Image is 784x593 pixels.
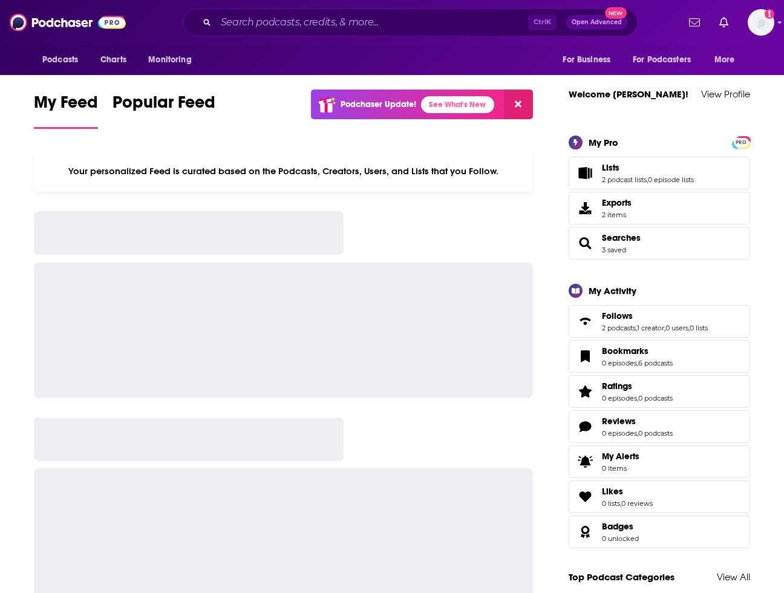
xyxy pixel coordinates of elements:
[665,324,688,332] a: 0 users
[10,11,126,34] img: Podchaser - Follow, Share and Rate Podcasts
[602,246,626,254] a: 3 saved
[602,197,632,208] span: Exports
[602,211,632,219] span: 2 items
[602,175,647,184] a: 2 podcast lists
[554,48,626,71] button: open menu
[148,51,191,68] span: Monitoring
[34,48,94,71] button: open menu
[602,310,708,321] a: Follows
[569,375,750,408] span: Ratings
[569,340,750,373] span: Bookmarks
[573,418,597,435] a: Reviews
[93,48,134,71] a: Charts
[734,137,748,146] a: PRO
[625,48,708,71] button: open menu
[140,48,207,71] button: open menu
[569,445,750,478] a: My Alerts
[573,488,597,505] a: Likes
[638,394,673,402] a: 0 podcasts
[633,51,691,68] span: For Podcasters
[100,51,126,68] span: Charts
[638,429,673,437] a: 0 podcasts
[573,313,597,330] a: Follows
[637,359,638,367] span: ,
[569,305,750,338] span: Follows
[602,359,637,367] a: 0 episodes
[765,9,774,19] svg: Add a profile image
[602,486,623,497] span: Likes
[113,92,215,120] span: Popular Feed
[684,12,705,33] a: Show notifications dropdown
[648,175,694,184] a: 0 episode lists
[34,92,98,129] a: My Feed
[572,19,622,25] span: Open Advanced
[569,410,750,443] span: Reviews
[602,162,619,173] span: Lists
[637,394,638,402] span: ,
[620,499,621,508] span: ,
[589,137,618,148] div: My Pro
[706,48,750,71] button: open menu
[569,157,750,189] span: Lists
[569,571,675,583] a: Top Podcast Categories
[602,534,639,543] a: 0 unlocked
[714,51,735,68] span: More
[602,346,673,356] a: Bookmarks
[602,346,648,356] span: Bookmarks
[573,165,597,182] a: Lists
[734,138,748,147] span: PRO
[602,451,639,462] span: My Alerts
[637,324,664,332] a: 1 creator
[602,499,620,508] a: 0 lists
[664,324,665,332] span: ,
[602,310,633,321] span: Follows
[563,51,610,68] span: For Business
[605,7,627,19] span: New
[717,571,750,583] a: View All
[341,99,416,110] p: Podchaser Update!
[688,324,690,332] span: ,
[42,51,78,68] span: Podcasts
[183,8,638,36] div: Search podcasts, credits, & more...
[421,96,494,113] a: See What's New
[566,15,627,30] button: Open AdvancedNew
[569,516,750,548] span: Badges
[216,13,528,32] input: Search podcasts, credits, & more...
[621,499,653,508] a: 0 reviews
[602,324,636,332] a: 2 podcasts
[573,348,597,365] a: Bookmarks
[573,235,597,252] a: Searches
[690,324,708,332] a: 0 lists
[589,285,636,296] div: My Activity
[602,394,637,402] a: 0 episodes
[602,486,653,497] a: Likes
[34,151,533,192] div: Your personalized Feed is curated based on the Podcasts, Creators, Users, and Lists that you Follow.
[569,192,750,224] a: Exports
[714,12,733,33] a: Show notifications dropdown
[569,88,688,100] a: Welcome [PERSON_NAME]!
[636,324,637,332] span: ,
[573,453,597,470] span: My Alerts
[34,92,98,120] span: My Feed
[573,383,597,400] a: Ratings
[748,9,774,36] img: User Profile
[573,523,597,540] a: Badges
[113,92,215,129] a: Popular Feed
[602,381,632,392] span: Ratings
[602,416,636,427] span: Reviews
[647,175,648,184] span: ,
[602,521,633,532] span: Badges
[573,200,597,217] span: Exports
[602,381,673,392] a: Ratings
[602,232,641,243] a: Searches
[602,162,694,173] a: Lists
[748,9,774,36] button: Show profile menu
[748,9,774,36] span: Logged in as BerkMarc
[602,464,639,473] span: 0 items
[602,521,639,532] a: Badges
[637,429,638,437] span: ,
